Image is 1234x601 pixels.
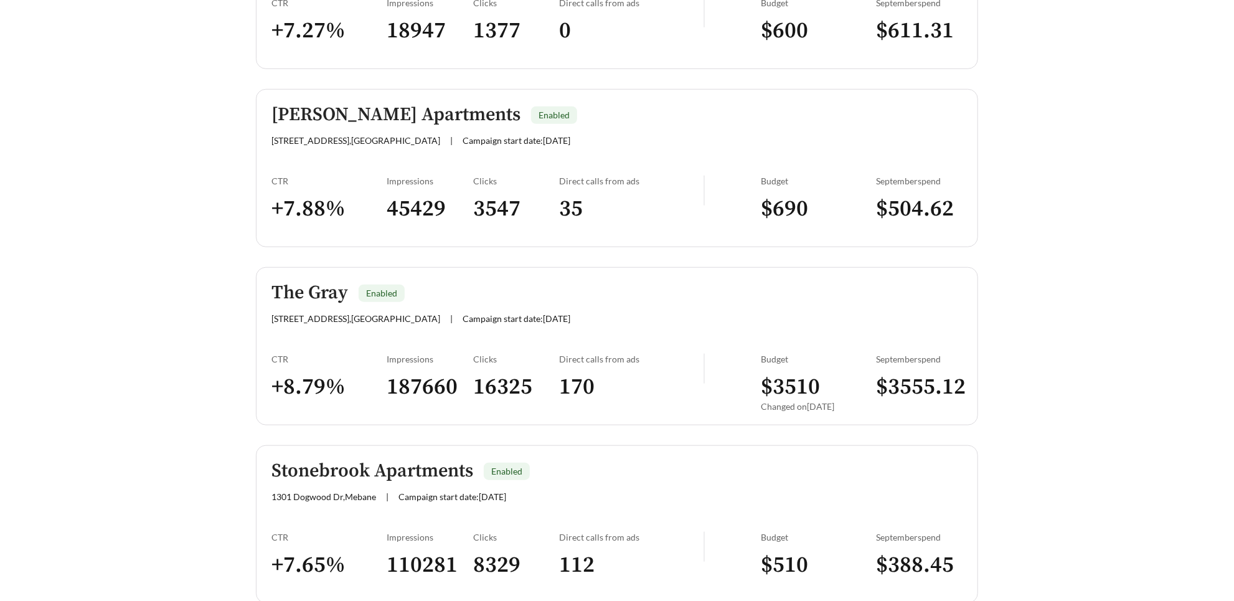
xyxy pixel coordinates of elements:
[271,195,387,223] h3: + 7.88 %
[704,176,705,206] img: line
[704,354,705,384] img: line
[560,551,704,579] h3: 112
[473,354,560,364] div: Clicks
[387,373,473,401] h3: 187660
[271,491,376,502] span: 1301 Dogwood Dr , Mebane
[876,176,963,186] div: September spend
[271,354,387,364] div: CTR
[366,288,397,298] span: Enabled
[387,17,473,45] h3: 18947
[876,17,963,45] h3: $ 611.31
[271,176,387,186] div: CTR
[473,373,560,401] h3: 16325
[463,135,570,146] span: Campaign start date: [DATE]
[387,354,473,364] div: Impressions
[398,491,506,502] span: Campaign start date: [DATE]
[271,135,440,146] span: [STREET_ADDRESS] , [GEOGRAPHIC_DATA]
[761,195,876,223] h3: $ 690
[761,176,876,186] div: Budget
[491,466,522,476] span: Enabled
[256,89,978,247] a: [PERSON_NAME] ApartmentsEnabled[STREET_ADDRESS],[GEOGRAPHIC_DATA]|Campaign start date:[DATE]CTR+7...
[761,401,876,412] div: Changed on [DATE]
[473,532,560,542] div: Clicks
[876,532,963,542] div: September spend
[473,17,560,45] h3: 1377
[387,551,473,579] h3: 110281
[876,551,963,579] h3: $ 388.45
[704,532,705,562] img: line
[271,313,440,324] span: [STREET_ADDRESS] , [GEOGRAPHIC_DATA]
[386,491,389,502] span: |
[539,110,570,120] span: Enabled
[761,532,876,542] div: Budget
[271,283,348,303] h5: The Gray
[560,17,704,45] h3: 0
[271,551,387,579] h3: + 7.65 %
[560,373,704,401] h3: 170
[271,373,387,401] h3: + 8.79 %
[761,354,876,364] div: Budget
[271,532,387,542] div: CTR
[560,354,704,364] div: Direct calls from ads
[463,313,570,324] span: Campaign start date: [DATE]
[271,461,473,481] h5: Stonebrook Apartments
[761,373,876,401] h3: $ 3510
[450,313,453,324] span: |
[560,176,704,186] div: Direct calls from ads
[271,105,520,125] h5: [PERSON_NAME] Apartments
[876,195,963,223] h3: $ 504.62
[761,551,876,579] h3: $ 510
[876,373,963,401] h3: $ 3555.12
[473,195,560,223] h3: 3547
[450,135,453,146] span: |
[560,195,704,223] h3: 35
[387,532,473,542] div: Impressions
[876,354,963,364] div: September spend
[473,176,560,186] div: Clicks
[473,551,560,579] h3: 8329
[387,195,473,223] h3: 45429
[761,17,876,45] h3: $ 600
[560,532,704,542] div: Direct calls from ads
[271,17,387,45] h3: + 7.27 %
[387,176,473,186] div: Impressions
[256,267,978,425] a: The GrayEnabled[STREET_ADDRESS],[GEOGRAPHIC_DATA]|Campaign start date:[DATE]CTR+8.79%Impressions1...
